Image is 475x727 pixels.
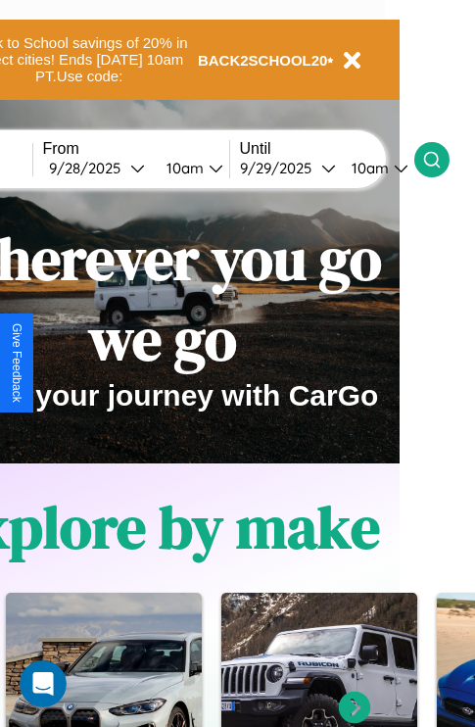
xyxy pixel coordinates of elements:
b: BACK2SCHOOL20 [198,52,328,69]
div: Give Feedback [10,323,24,403]
div: 10am [157,159,209,177]
div: 9 / 29 / 2025 [240,159,321,177]
div: 10am [342,159,394,177]
div: 9 / 28 / 2025 [49,159,130,177]
label: Until [240,140,414,158]
button: 10am [151,158,229,178]
iframe: Intercom live chat [20,660,67,707]
label: From [43,140,229,158]
button: 10am [336,158,414,178]
button: 9/28/2025 [43,158,151,178]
